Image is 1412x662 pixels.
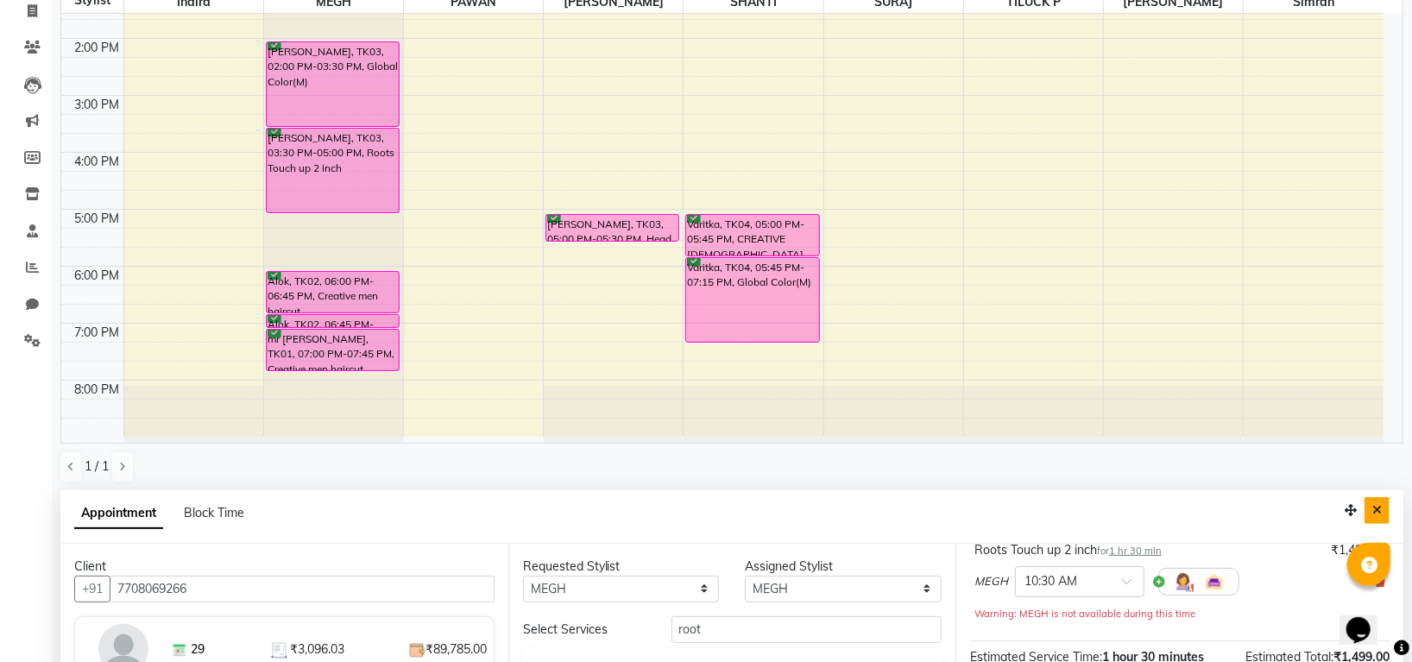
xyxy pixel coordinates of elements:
div: 3:00 PM [72,96,123,114]
div: Client [74,558,495,576]
div: ₹1,499.00 [1331,541,1385,559]
div: Alok, TK02, 06:45 PM-07:00 PM, [PERSON_NAME] desigh(craft) [267,315,399,327]
small: Warning: MEGH is not available during this time [974,608,1195,620]
iframe: chat widget [1340,593,1395,645]
input: Search by Name/Mobile/Email/Code [110,576,495,602]
div: Roots Touch up 2 inch [974,541,1162,559]
div: 2:00 PM [72,39,123,57]
div: Varitka, TK04, 05:45 PM-07:15 PM, Global Color(M) [686,258,818,342]
div: [PERSON_NAME], TK03, 05:00 PM-05:30 PM, Head Massage (MEN) [546,215,678,241]
div: mr [PERSON_NAME], TK01, 07:00 PM-07:45 PM, Creative men haircut [267,330,399,370]
span: MEGH [974,573,1008,590]
span: Appointment [74,498,163,529]
div: Varitka, TK04, 05:00 PM-05:45 PM, CREATIVE [DEMOGRAPHIC_DATA] HAIRCUT [686,215,818,255]
span: ₹89,785.00 [425,640,487,659]
span: 29 [191,640,205,659]
button: Close [1365,497,1390,524]
div: Requested Stylist [523,558,720,576]
div: Select Services [510,621,659,639]
span: 1 / 1 [85,457,109,476]
span: ₹3,096.03 [290,640,344,659]
small: for [1097,545,1162,557]
div: [PERSON_NAME], TK03, 02:00 PM-03:30 PM, Global Color(M) [267,42,399,126]
div: 8:00 PM [72,381,123,399]
button: +91 [74,576,110,602]
img: Hairdresser.png [1173,571,1194,592]
div: Alok, TK02, 06:00 PM-06:45 PM, Creative men haircut [267,272,399,312]
img: Interior.png [1204,571,1225,592]
span: 1 hr 30 min [1109,545,1162,557]
div: [PERSON_NAME], TK03, 03:30 PM-05:00 PM, Roots Touch up 2 inch [267,129,399,212]
div: 4:00 PM [72,153,123,171]
div: 7:00 PM [72,324,123,342]
div: 6:00 PM [72,267,123,285]
div: 5:00 PM [72,210,123,228]
input: Search by service name [671,616,942,643]
span: Block Time [184,505,244,520]
div: Assigned Stylist [745,558,942,576]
